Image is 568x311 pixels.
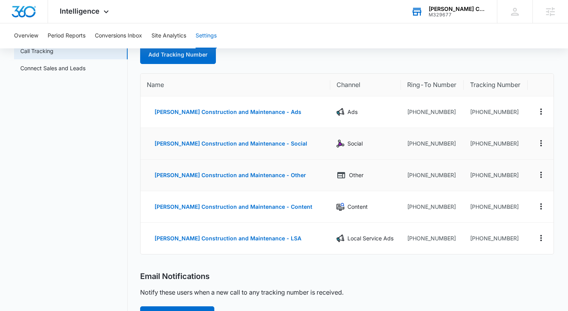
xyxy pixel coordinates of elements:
[401,191,464,223] td: [PHONE_NUMBER]
[464,191,528,223] td: [PHONE_NUMBER]
[347,234,394,243] p: Local Service Ads
[464,223,528,254] td: [PHONE_NUMBER]
[401,223,464,254] td: [PHONE_NUMBER]
[20,64,85,72] a: Connect Sales and Leads
[347,108,358,116] p: Ads
[347,139,363,148] p: Social
[330,74,401,96] th: Channel
[151,23,186,48] button: Site Analytics
[464,74,528,96] th: Tracking Number
[464,160,528,191] td: [PHONE_NUMBER]
[20,47,53,55] a: Call Tracking
[337,140,344,148] img: Social
[147,103,309,121] button: [PERSON_NAME] Construction and Maintenance - Ads
[401,128,464,160] td: [PHONE_NUMBER]
[535,105,547,118] button: Actions
[140,45,216,64] a: Add Tracking Number
[140,272,210,281] h2: Email Notifications
[535,200,547,213] button: Actions
[60,7,100,15] span: Intelligence
[147,229,309,248] button: [PERSON_NAME] Construction and Maintenance - LSA
[535,232,547,244] button: Actions
[337,235,344,242] img: Local Service Ads
[196,23,217,48] button: Settings
[147,166,314,185] button: [PERSON_NAME] Construction and Maintenance - Other
[95,23,142,48] button: Conversions Inbox
[401,74,464,96] th: Ring-To Number
[141,74,330,96] th: Name
[147,197,320,216] button: [PERSON_NAME] Construction and Maintenance - Content
[429,12,486,18] div: account id
[464,128,528,160] td: [PHONE_NUMBER]
[140,288,344,297] p: Notify these users when a new call to any tracking number is received.
[535,169,547,181] button: Actions
[349,171,363,179] p: Other
[147,134,315,153] button: [PERSON_NAME] Construction and Maintenance - Social
[429,6,486,12] div: account name
[48,23,85,48] button: Period Reports
[535,137,547,149] button: Actions
[464,96,528,128] td: [PHONE_NUMBER]
[401,96,464,128] td: [PHONE_NUMBER]
[337,108,344,116] img: Ads
[347,203,368,211] p: Content
[14,23,38,48] button: Overview
[337,203,344,211] img: Content
[401,160,464,191] td: [PHONE_NUMBER]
